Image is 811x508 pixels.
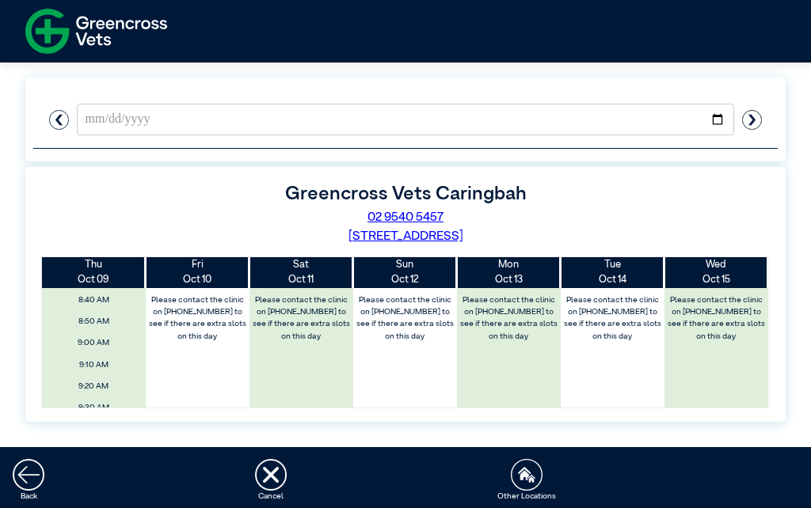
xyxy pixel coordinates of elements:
[348,230,463,243] a: [STREET_ADDRESS]
[251,291,352,346] label: Please contact the clinic on [PHONE_NUMBER] to see if there are extra slots on this day
[47,313,142,331] span: 8:50 AM
[562,291,663,346] label: Please contact the clinic on [PHONE_NUMBER] to see if there are extra slots on this day
[285,184,527,203] label: Greencross Vets Caringbah
[47,399,142,417] span: 9:30 AM
[147,291,249,346] label: Please contact the clinic on [PHONE_NUMBER] to see if there are extra slots on this day
[42,257,146,287] th: Oct 09
[664,257,768,287] th: Oct 15
[47,291,142,309] span: 8:40 AM
[665,291,767,346] label: Please contact the clinic on [PHONE_NUMBER] to see if there are extra slots on this day
[47,377,142,396] span: 9:20 AM
[47,334,142,352] span: 9:00 AM
[367,211,444,224] a: 02 9540 5457
[249,257,353,287] th: Oct 11
[47,356,142,374] span: 9:10 AM
[561,257,664,287] th: Oct 14
[458,291,559,346] label: Please contact the clinic on [PHONE_NUMBER] to see if there are extra slots on this day
[457,257,561,287] th: Oct 13
[146,257,249,287] th: Oct 10
[354,291,455,346] label: Please contact the clinic on [PHONE_NUMBER] to see if there are extra slots on this day
[353,257,457,287] th: Oct 12
[25,4,167,59] img: f-logo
